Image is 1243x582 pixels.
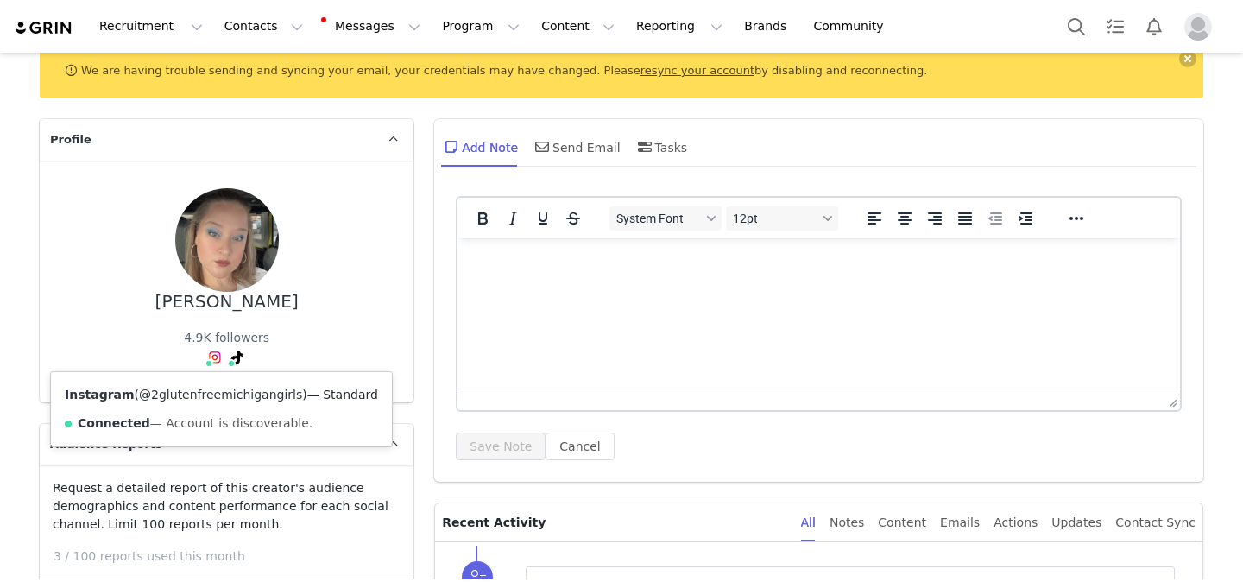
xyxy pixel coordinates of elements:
[184,329,269,347] div: 4.9K followers
[1135,7,1173,46] button: Notifications
[50,131,91,149] span: Profile
[1057,7,1095,46] button: Search
[14,20,74,36] img: grin logo
[314,7,431,46] button: Messages
[1096,7,1134,46] a: Tasks
[456,433,546,460] button: Save Note
[950,206,980,231] button: Justify
[1115,503,1196,542] div: Contact Sync
[468,206,497,231] button: Bold
[175,188,279,292] img: 96e53268-4bf4-4919-934c-1f71499c0131.jpg
[890,206,919,231] button: Align center
[940,503,980,542] div: Emails
[626,7,733,46] button: Reporting
[307,388,378,402] span: — Standard
[457,238,1180,389] iframe: Rich Text Area
[89,7,213,46] button: Recruitment
[634,126,688,168] div: Tasks
[155,292,299,312] div: [PERSON_NAME]
[994,503,1038,542] div: Actions
[1062,206,1091,231] button: Reveal or hide additional toolbar items
[135,388,307,402] span: ( )
[616,212,701,225] span: System Font
[860,206,889,231] button: Align left
[78,416,150,430] strong: Connected
[442,503,786,541] p: Recent Activity
[528,206,558,231] button: Underline
[558,206,588,231] button: Strikethrough
[498,206,527,231] button: Italic
[532,126,621,168] div: Send Email
[54,547,413,566] p: 3 / 100 reports used this month
[441,126,518,168] div: Add Note
[920,206,950,231] button: Align right
[734,7,802,46] a: Brands
[733,212,817,225] span: 12pt
[546,433,614,460] button: Cancel
[53,479,401,534] p: Request a detailed report of this creator's audience demographics and content performance for eac...
[432,7,530,46] button: Program
[640,64,754,77] a: resync your account
[801,503,816,542] div: All
[830,503,864,542] div: Notes
[1011,206,1040,231] button: Increase indent
[981,206,1010,231] button: Decrease indent
[878,503,926,542] div: Content
[40,43,1203,98] div: We are having trouble sending and syncing your email, your credentials may have changed. Please b...
[609,206,722,231] button: Fonts
[1174,13,1229,41] button: Profile
[208,351,222,364] img: instagram.svg
[1162,389,1180,410] div: Press the Up and Down arrow keys to resize the editor.
[214,7,313,46] button: Contacts
[804,7,902,46] a: Community
[65,388,135,402] strong: Instagram
[531,7,625,46] button: Content
[1051,503,1101,542] div: Updates
[1184,13,1212,41] img: placeholder-profile.jpg
[150,416,312,430] span: — Account is discoverable.
[139,388,302,402] a: @2glutenfreemichigangirls
[726,206,838,231] button: Font sizes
